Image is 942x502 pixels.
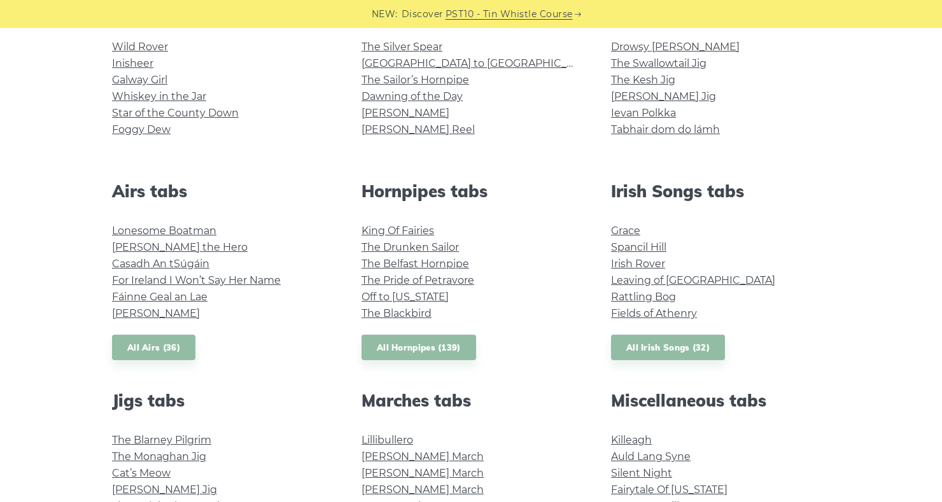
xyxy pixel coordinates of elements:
[372,7,398,22] span: NEW:
[112,74,167,86] a: Galway Girl
[611,107,676,119] a: Ievan Polkka
[112,57,153,69] a: Inisheer
[611,181,830,201] h2: Irish Songs tabs
[112,274,281,286] a: For Ireland I Won’t Say Her Name
[112,225,216,237] a: Lonesome Boatman
[112,467,171,479] a: Cat’s Meow
[112,484,217,496] a: [PERSON_NAME] Jig
[611,450,691,463] a: Auld Lang Syne
[362,41,442,53] a: The Silver Spear
[362,241,459,253] a: The Drunken Sailor
[362,291,449,303] a: Off to [US_STATE]
[112,41,168,53] a: Wild Rover
[611,391,830,410] h2: Miscellaneous tabs
[112,123,171,136] a: Foggy Dew
[362,181,580,201] h2: Hornpipes tabs
[611,467,672,479] a: Silent Night
[611,274,775,286] a: Leaving of [GEOGRAPHIC_DATA]
[112,241,248,253] a: [PERSON_NAME] the Hero
[611,90,716,102] a: [PERSON_NAME] Jig
[611,258,665,270] a: Irish Rover
[112,307,200,319] a: [PERSON_NAME]
[611,41,740,53] a: Drowsy [PERSON_NAME]
[362,225,434,237] a: King Of Fairies
[112,181,331,201] h2: Airs tabs
[362,90,463,102] a: Dawning of the Day
[362,450,484,463] a: [PERSON_NAME] March
[362,74,469,86] a: The Sailor’s Hornpipe
[362,335,476,361] a: All Hornpipes (139)
[362,57,596,69] a: [GEOGRAPHIC_DATA] to [GEOGRAPHIC_DATA]
[112,258,209,270] a: Casadh An tSúgáin
[112,291,207,303] a: Fáinne Geal an Lae
[611,123,720,136] a: Tabhair dom do lámh
[611,57,706,69] a: The Swallowtail Jig
[611,484,728,496] a: Fairytale Of [US_STATE]
[446,7,573,22] a: PST10 - Tin Whistle Course
[362,391,580,410] h2: Marches tabs
[362,484,484,496] a: [PERSON_NAME] March
[611,291,676,303] a: Rattling Bog
[112,391,331,410] h2: Jigs tabs
[362,434,413,446] a: Lillibullero
[611,225,640,237] a: Grace
[362,123,475,136] a: [PERSON_NAME] Reel
[362,274,474,286] a: The Pride of Petravore
[611,241,666,253] a: Spancil Hill
[611,434,652,446] a: Killeagh
[112,335,195,361] a: All Airs (36)
[112,90,206,102] a: Whiskey in the Jar
[402,7,444,22] span: Discover
[362,307,432,319] a: The Blackbird
[112,107,239,119] a: Star of the County Down
[611,307,697,319] a: Fields of Athenry
[611,335,725,361] a: All Irish Songs (32)
[611,74,675,86] a: The Kesh Jig
[112,450,206,463] a: The Monaghan Jig
[112,434,211,446] a: The Blarney Pilgrim
[362,258,469,270] a: The Belfast Hornpipe
[362,107,449,119] a: [PERSON_NAME]
[362,467,484,479] a: [PERSON_NAME] March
